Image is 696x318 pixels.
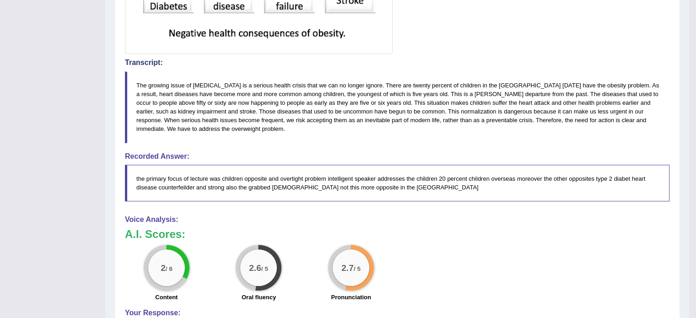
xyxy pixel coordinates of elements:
label: Pronunciation [331,293,371,302]
h4: Your Response: [125,309,669,317]
b: A.I. Scores: [125,228,185,240]
big: 2 [161,263,166,273]
h4: Transcript: [125,59,669,67]
h4: Voice Analysis: [125,216,669,224]
blockquote: The growing issue of [MEDICAL_DATA] is a serious health crisis that we can no longer ignore. Ther... [125,71,669,143]
small: / 5 [354,265,361,272]
small: / 6 [166,265,173,272]
big: 2.6 [249,263,262,273]
big: 2.7 [341,263,354,273]
label: Oral fluency [242,293,276,302]
small: / 5 [261,265,268,272]
label: Content [155,293,178,302]
blockquote: the primary focus of lecture was children opposite and overtight problem intelligent speaker addr... [125,165,669,201]
h4: Recorded Answer: [125,152,669,161]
